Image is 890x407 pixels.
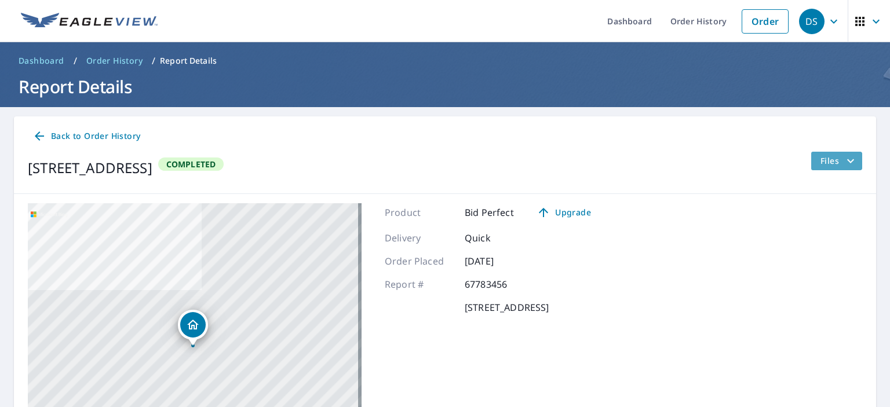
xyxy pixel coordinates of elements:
[799,9,825,34] div: DS
[82,52,147,70] a: Order History
[385,206,454,219] p: Product
[152,54,155,68] li: /
[28,126,145,147] a: Back to Order History
[14,52,69,70] a: Dashboard
[465,300,549,314] p: [STREET_ADDRESS]
[86,55,143,67] span: Order History
[178,310,208,346] div: Dropped pin, building 1, Residential property, 3121 Settlers Trl Saint Cloud, FL 34772
[19,55,64,67] span: Dashboard
[465,206,514,219] p: Bid Perfect
[385,254,454,268] p: Order Placed
[160,55,217,67] p: Report Details
[385,277,454,291] p: Report #
[21,13,158,30] img: EV Logo
[385,231,454,245] p: Delivery
[465,231,534,245] p: Quick
[74,54,77,68] li: /
[465,277,534,291] p: 67783456
[820,154,858,168] span: Files
[32,129,140,144] span: Back to Order History
[811,152,862,170] button: filesDropdownBtn-67783456
[535,206,593,219] span: Upgrade
[465,254,534,268] p: [DATE]
[14,75,876,98] h1: Report Details
[528,203,600,222] a: Upgrade
[742,9,789,34] a: Order
[159,159,223,170] span: Completed
[28,157,152,178] div: [STREET_ADDRESS]
[14,52,876,70] nav: breadcrumb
